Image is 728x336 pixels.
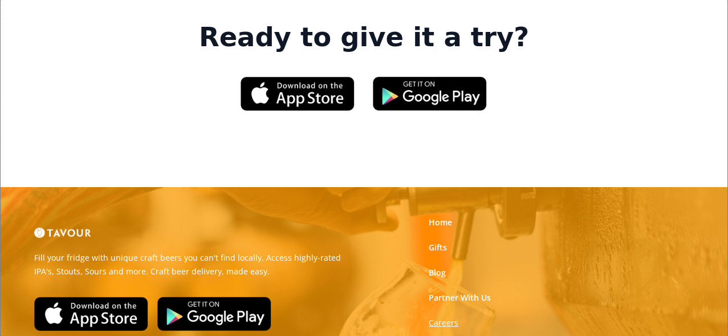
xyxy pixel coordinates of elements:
[199,22,529,54] strong: Ready to give it a try?
[429,242,447,253] a: Gifts
[429,217,452,228] a: Home
[429,267,446,278] a: Blog
[34,251,356,278] p: Fill your fridge with unique craft beers you can't find locally. Access highly-rated IPA's, Stout...
[429,292,491,303] a: Partner With Us
[429,317,458,329] a: Careers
